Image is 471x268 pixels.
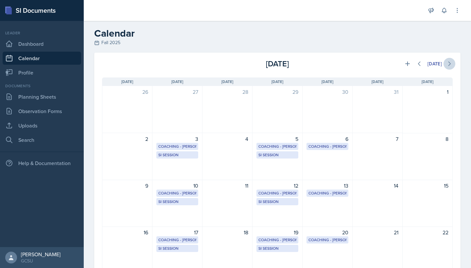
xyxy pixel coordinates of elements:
div: Leader [3,30,81,36]
div: Coaching - [PERSON_NAME] [258,237,296,243]
button: [DATE] [423,58,446,69]
div: 27 [156,88,198,96]
div: 28 [206,88,248,96]
a: Uploads [3,119,81,132]
div: 4 [206,135,248,143]
div: SI Session [258,199,296,205]
div: GCSU [21,258,61,264]
div: [DATE] [219,58,336,70]
div: 16 [106,228,148,236]
div: Coaching - [PERSON_NAME] [258,190,296,196]
div: Coaching - [PERSON_NAME] [158,190,196,196]
div: 9 [106,182,148,190]
span: [DATE] [322,79,333,85]
div: 2 [106,135,148,143]
div: 10 [156,182,198,190]
span: [DATE] [121,79,133,85]
div: 6 [306,135,348,143]
a: Dashboard [3,37,81,50]
div: 17 [156,228,198,236]
div: SI Session [158,199,196,205]
div: [DATE] [427,61,442,66]
div: SI Session [258,152,296,158]
div: SI Session [158,245,196,251]
div: Coaching - [PERSON_NAME] [308,190,346,196]
div: 12 [256,182,298,190]
div: 20 [306,228,348,236]
div: 29 [256,88,298,96]
a: Calendar [3,52,81,65]
div: 8 [407,135,448,143]
div: 26 [106,88,148,96]
div: SI Session [258,245,296,251]
div: 1 [407,88,448,96]
a: Search [3,133,81,146]
div: 31 [357,88,398,96]
div: 21 [357,228,398,236]
a: Planning Sheets [3,90,81,103]
span: [DATE] [422,79,433,85]
a: Profile [3,66,81,79]
div: 19 [256,228,298,236]
div: Coaching - [PERSON_NAME] [258,143,296,149]
span: [DATE] [271,79,283,85]
div: Fall 2025 [94,39,461,46]
div: 30 [306,88,348,96]
div: Coaching - [PERSON_NAME] [158,237,196,243]
div: 7 [357,135,398,143]
h2: Calendar [94,27,461,39]
div: 13 [306,182,348,190]
div: Documents [3,83,81,89]
span: [DATE] [372,79,383,85]
span: [DATE] [221,79,233,85]
div: Help & Documentation [3,157,81,170]
div: 3 [156,135,198,143]
div: 14 [357,182,398,190]
div: SI Session [158,152,196,158]
div: 15 [407,182,448,190]
div: Coaching - [PERSON_NAME] [308,143,346,149]
div: [PERSON_NAME] [21,251,61,258]
div: 22 [407,228,448,236]
a: Observation Forms [3,105,81,118]
div: 11 [206,182,248,190]
span: [DATE] [171,79,183,85]
div: Coaching - [PERSON_NAME] [158,143,196,149]
div: Coaching - [PERSON_NAME] [308,237,346,243]
div: 18 [206,228,248,236]
div: 5 [256,135,298,143]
